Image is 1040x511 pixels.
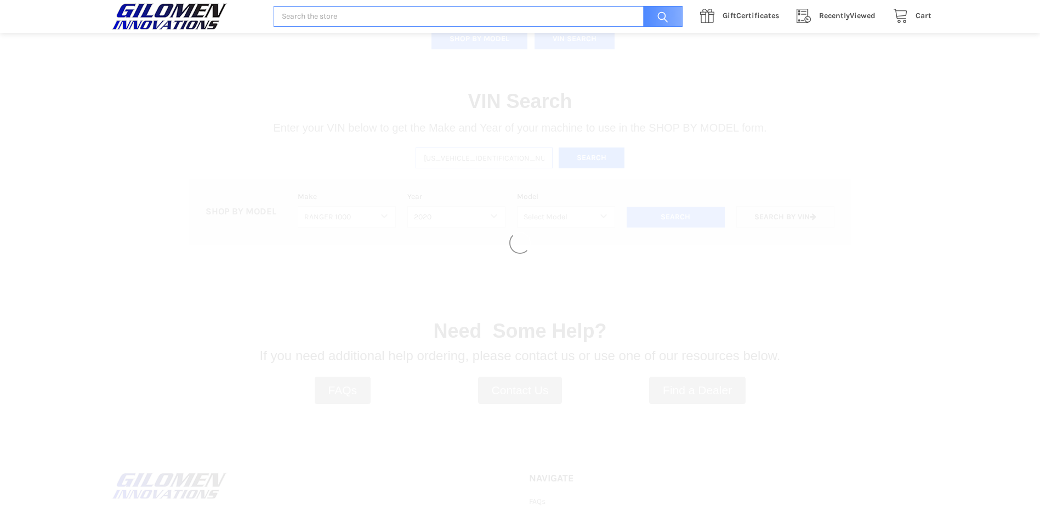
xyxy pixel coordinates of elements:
[109,3,230,30] img: GILOMEN INNOVATIONS
[723,11,779,20] span: Certificates
[887,9,931,23] a: Cart
[916,11,931,20] span: Cart
[638,6,683,27] input: Search
[109,3,262,30] a: GILOMEN INNOVATIONS
[274,6,683,27] input: Search the store
[791,9,887,23] a: RecentlyViewed
[723,11,736,20] span: Gift
[819,11,850,20] span: Recently
[819,11,876,20] span: Viewed
[694,9,791,23] a: GiftCertificates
